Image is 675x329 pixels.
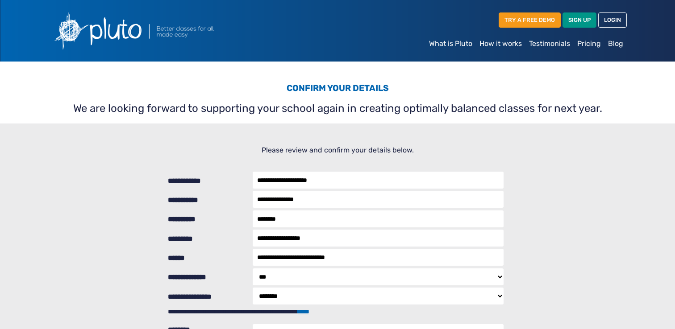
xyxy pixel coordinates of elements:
a: Blog [604,35,627,53]
a: LOGIN [598,12,627,27]
a: TRY A FREE DEMO [499,12,561,27]
a: How it works [476,35,525,53]
p: Please review and confirm your details below. [54,145,621,156]
h3: Confirm your details [54,83,621,97]
a: SIGN UP [562,12,596,27]
img: Pluto logo with the text Better classes for all, made easy [48,7,262,54]
a: Testimonials [525,35,574,53]
p: We are looking forward to supporting your school again in creating optimally balanced classes for... [54,100,621,116]
a: Pricing [574,35,604,53]
a: What is Pluto [425,35,476,53]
